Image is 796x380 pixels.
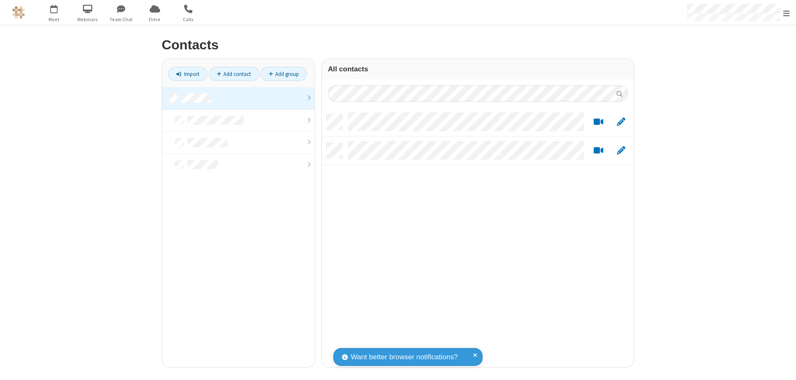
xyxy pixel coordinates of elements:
button: Edit [613,117,629,127]
span: Calls [173,16,204,23]
button: Start a video meeting [590,146,607,156]
span: Webinars [72,16,103,23]
iframe: Chat [775,358,790,374]
div: grid [322,108,634,367]
span: Meet [39,16,70,23]
a: Add contact [209,67,259,81]
a: Import [168,67,207,81]
button: Start a video meeting [590,117,607,127]
a: Add group [260,67,307,81]
span: Team Chat [106,16,137,23]
span: Drive [139,16,170,23]
h3: All contacts [328,65,628,73]
h2: Contacts [162,38,634,52]
button: Edit [613,146,629,156]
img: QA Selenium DO NOT DELETE OR CHANGE [12,6,25,19]
span: Want better browser notifications? [351,352,458,363]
